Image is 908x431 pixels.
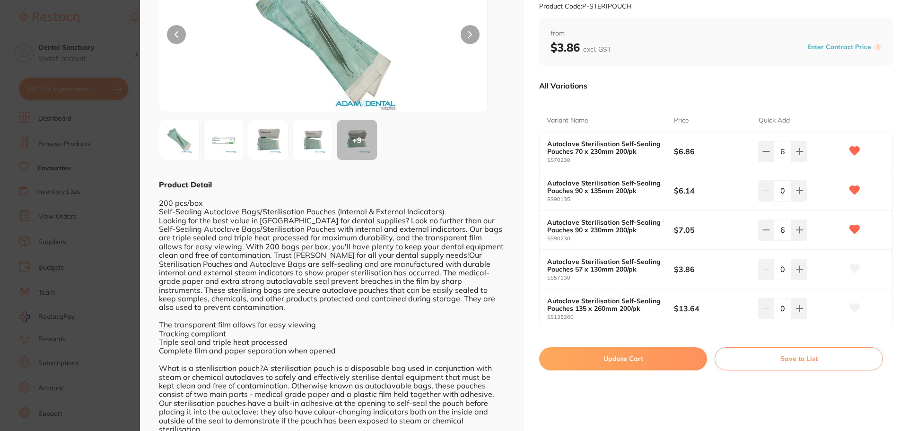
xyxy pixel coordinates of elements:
[674,303,750,314] b: $13.64
[804,43,874,52] button: Enter Contract Price
[547,219,661,234] b: Autoclave Sterilisation Self-Sealing Pouches 90 x 230mm 200/pk
[547,275,674,281] small: SS57130
[296,123,330,157] img: MzgwLmpwZw
[251,123,285,157] img: MjYwLmpwZw
[583,45,611,53] span: excl. GST
[547,140,661,155] b: Autoclave Sterilisation Self-Sealing Pouches 70 x 230mm 200/pk
[550,29,882,38] span: from
[674,116,689,125] p: Price
[674,185,750,196] b: $6.14
[207,123,241,157] img: MzBfMi5qcGc
[162,123,196,157] img: UklQT1VDSC5qcGc
[547,297,661,312] b: Autoclave Sterilisation Self-Sealing Pouches 135 x 260mm 200/pk
[674,264,750,274] b: $3.86
[337,120,377,160] button: +9
[337,120,377,160] div: + 9
[547,314,674,320] small: SS135260
[715,347,883,370] button: Save to List
[539,81,587,90] p: All Variations
[159,180,212,189] b: Product Detail
[550,40,611,54] b: $3.86
[547,157,674,163] small: SS70230
[547,258,661,273] b: Autoclave Sterilisation Self-Sealing Pouches 57 x 130mm 200/pk
[547,196,674,202] small: SS90135
[547,116,588,125] p: Variant Name
[547,236,674,242] small: SS90230
[874,44,882,51] label: i
[539,2,632,10] small: Product Code: P-STERIPOUCH
[759,116,790,125] p: Quick Add
[539,347,707,370] button: Update Cart
[547,179,661,194] b: Autoclave Sterilisation Self-Sealing Pouches 90 x 135mm 200/pk
[674,146,750,157] b: $6.86
[674,225,750,235] b: $7.05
